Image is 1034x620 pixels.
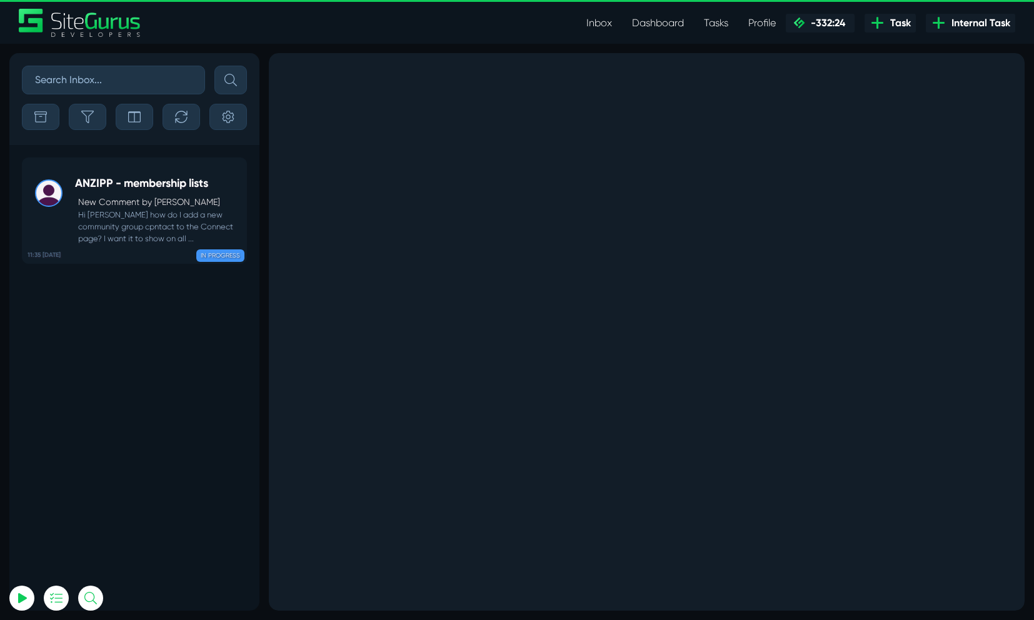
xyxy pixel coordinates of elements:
[19,9,141,37] a: SiteGurus
[926,14,1015,32] a: Internal Task
[75,209,240,245] small: Hi [PERSON_NAME] how do I add a new community group cpntact to the Connect page? I want it to sho...
[196,249,244,262] span: IN PROGRESS
[576,11,622,36] a: Inbox
[865,14,916,32] a: Task
[885,16,911,31] span: Task
[694,11,738,36] a: Tasks
[22,157,247,264] a: 11:35 [DATE] ANZIPP - membership listsNew Comment by [PERSON_NAME] Hi [PERSON_NAME] how do I add ...
[806,17,845,29] span: -332:24
[946,16,1010,31] span: Internal Task
[78,196,240,209] p: New Comment by [PERSON_NAME]
[622,11,694,36] a: Dashboard
[19,9,141,37] img: Sitegurus Logo
[28,251,61,260] b: 11:35 [DATE]
[786,14,855,32] a: -332:24
[75,177,240,191] h5: ANZIPP - membership lists
[738,11,786,36] a: Profile
[22,66,205,94] input: Search Inbox...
